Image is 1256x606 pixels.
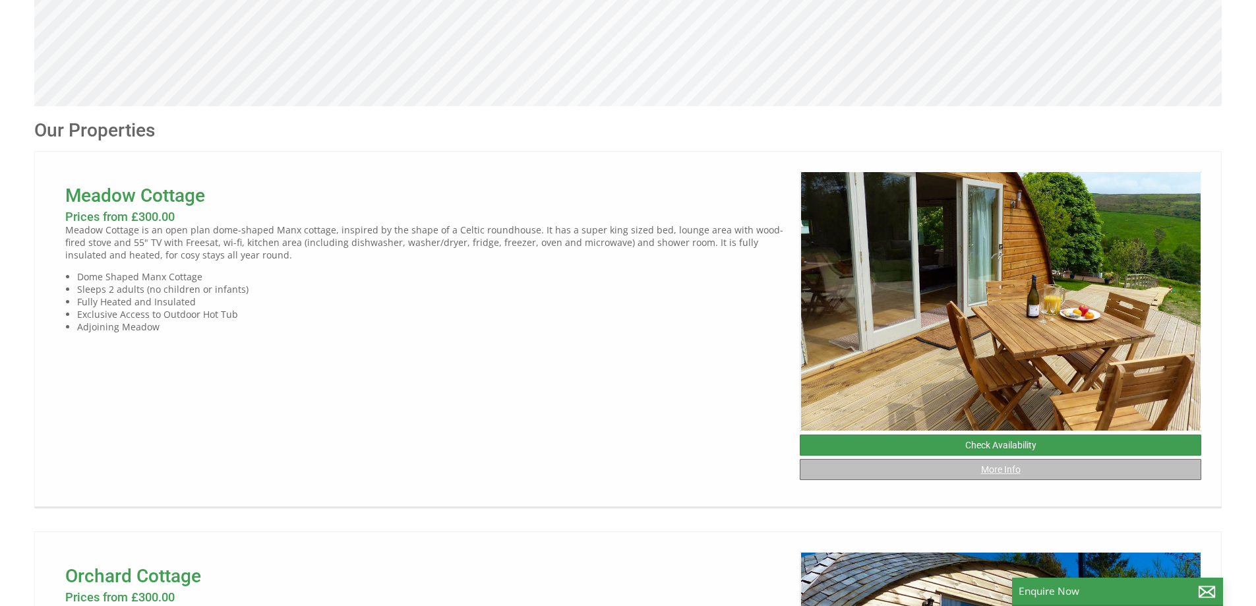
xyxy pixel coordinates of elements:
h3: Prices from £300.00 [65,590,789,604]
li: Fully Heated and Insulated [77,295,789,308]
a: Orchard Cottage [65,565,201,587]
img: meadow-cottage-patio.original.jpg [800,171,1202,431]
li: Dome Shaped Manx Cottage [77,270,789,283]
p: Meadow Cottage is an open plan dome-shaped Manx cottage, inspired by the shape of a Celtic roundh... [65,224,789,261]
p: Enquire Now [1019,584,1216,598]
h3: Prices from £300.00 [65,210,789,224]
li: Adjoining Meadow [77,320,789,333]
a: Check Availability [800,435,1201,456]
li: Sleeps 2 adults (no children or infants) [77,283,789,295]
a: Meadow Cottage [65,185,205,206]
li: Exclusive Access to Outdoor Hot Tub [77,308,789,320]
h1: Our Properties [34,119,806,141]
a: More Info [800,459,1201,480]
